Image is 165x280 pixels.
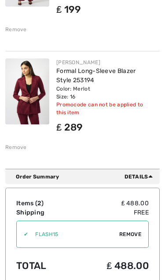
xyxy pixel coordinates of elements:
[119,231,141,239] span: Remove
[17,231,28,239] div: ✔
[72,199,149,208] td: ₤ 488.00
[56,68,136,84] a: Formal Long-Sleeve Blazer Style 253194
[28,222,119,248] input: Promo code
[5,144,27,152] div: Remove
[16,208,72,218] td: Shipping
[56,59,160,67] div: [PERSON_NAME]
[16,173,156,181] div: Order Summary
[37,200,41,207] span: 2
[56,101,160,117] div: Promocode can not be applied to this item
[72,208,149,218] td: Free
[56,4,81,16] span: ₤ 199
[56,122,83,134] span: ₤ 289
[16,199,72,208] td: Items ( )
[5,26,27,34] div: Remove
[5,59,49,125] img: Formal Long-Sleeve Blazer Style 253194
[125,173,156,181] span: Details
[56,85,160,101] div: Color: Merlot Size: 16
